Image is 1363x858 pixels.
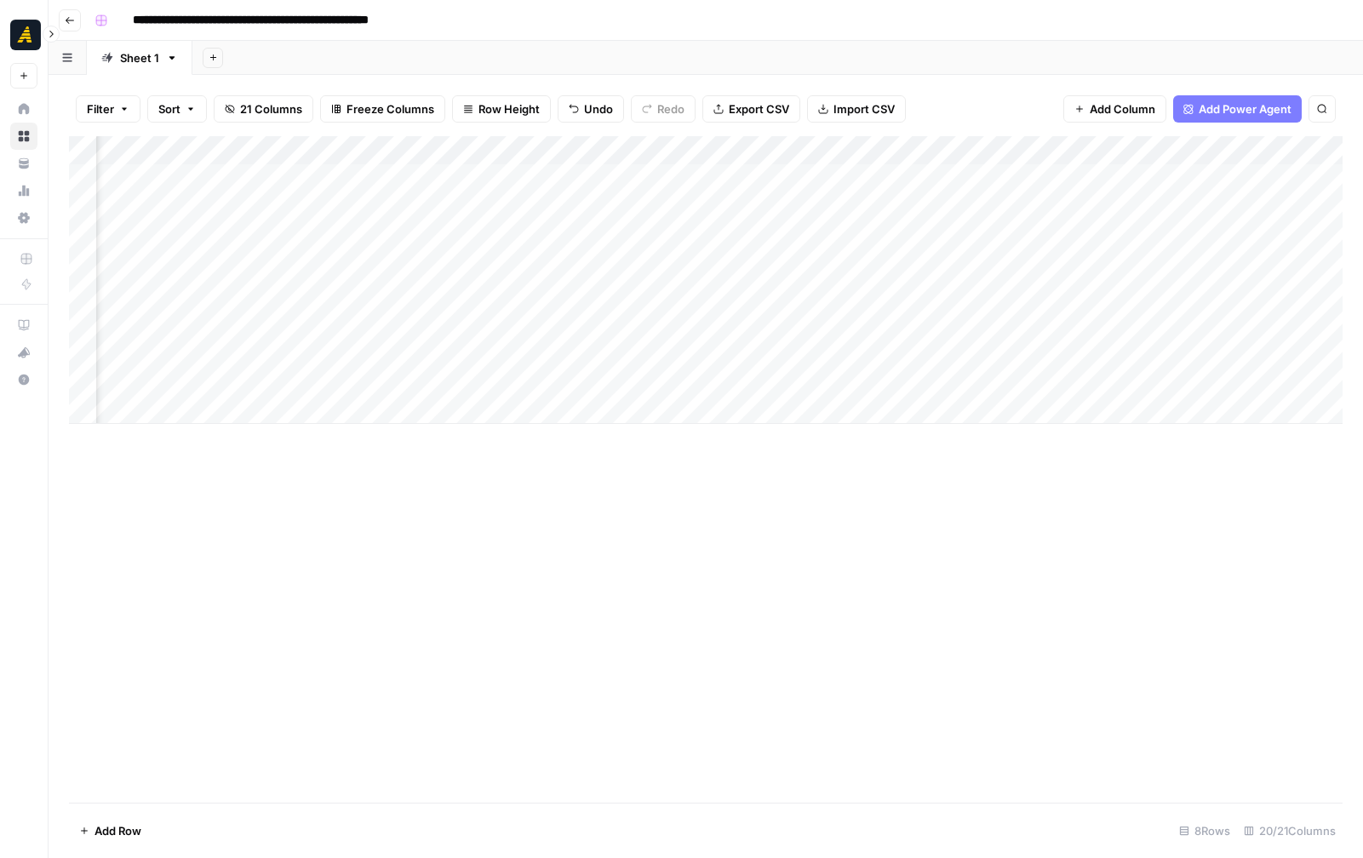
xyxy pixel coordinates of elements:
[158,100,180,117] span: Sort
[10,20,41,50] img: Marketers in Demand Logo
[558,95,624,123] button: Undo
[1090,100,1155,117] span: Add Column
[69,817,152,844] button: Add Row
[214,95,313,123] button: 21 Columns
[94,822,141,839] span: Add Row
[240,100,302,117] span: 21 Columns
[87,41,192,75] a: Sheet 1
[10,312,37,339] a: AirOps Academy
[346,100,434,117] span: Freeze Columns
[1237,817,1343,844] div: 20/21 Columns
[120,49,159,66] div: Sheet 1
[11,340,37,365] div: What's new?
[833,100,895,117] span: Import CSV
[10,123,37,150] a: Browse
[87,100,114,117] span: Filter
[631,95,696,123] button: Redo
[10,14,37,56] button: Workspace: Marketers in Demand
[729,100,789,117] span: Export CSV
[10,204,37,232] a: Settings
[10,95,37,123] a: Home
[584,100,613,117] span: Undo
[807,95,906,123] button: Import CSV
[657,100,684,117] span: Redo
[10,339,37,366] button: What's new?
[1199,100,1291,117] span: Add Power Agent
[10,366,37,393] button: Help + Support
[1063,95,1166,123] button: Add Column
[10,150,37,177] a: Your Data
[702,95,800,123] button: Export CSV
[147,95,207,123] button: Sort
[1172,817,1237,844] div: 8 Rows
[10,177,37,204] a: Usage
[76,95,140,123] button: Filter
[452,95,551,123] button: Row Height
[1173,95,1302,123] button: Add Power Agent
[320,95,445,123] button: Freeze Columns
[478,100,540,117] span: Row Height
